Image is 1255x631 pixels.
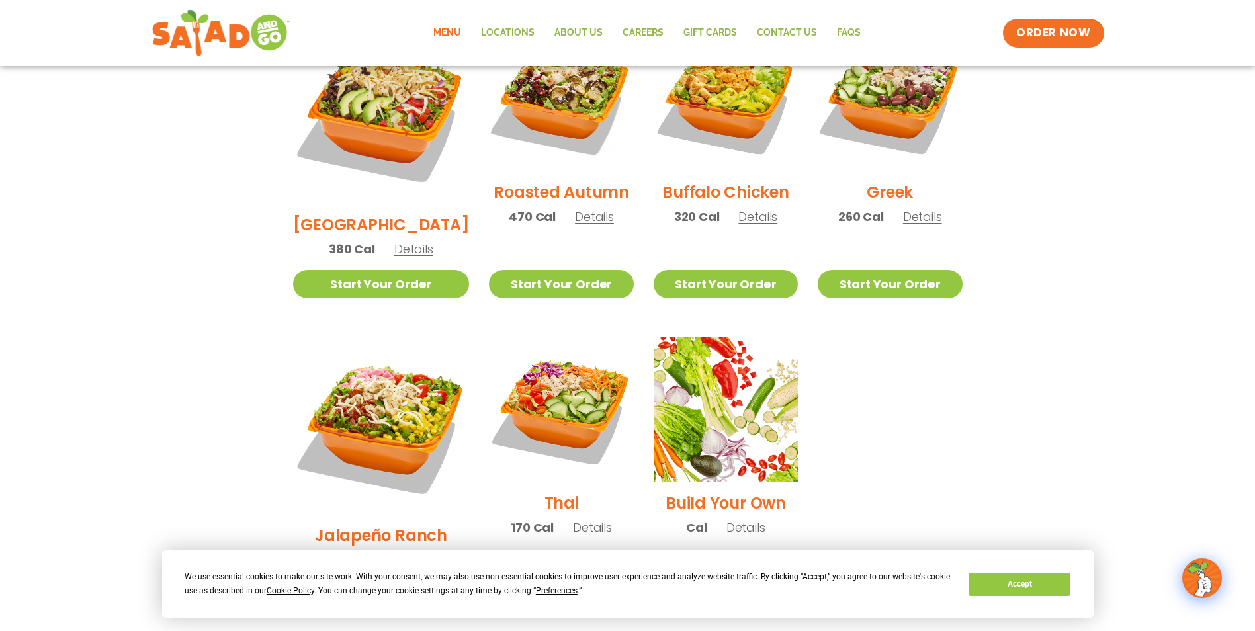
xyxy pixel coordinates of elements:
[827,18,871,48] a: FAQs
[969,573,1070,596] button: Accept
[662,181,789,204] h2: Buffalo Chicken
[903,208,942,225] span: Details
[423,18,471,48] a: Menu
[747,18,827,48] a: Contact Us
[471,18,544,48] a: Locations
[1003,19,1104,48] a: ORDER NOW
[509,208,556,226] span: 470 Cal
[544,18,613,48] a: About Us
[1184,560,1221,597] img: wpChatIcon
[489,270,633,298] a: Start Your Order
[674,208,720,226] span: 320 Cal
[1016,25,1090,41] span: ORDER NOW
[394,241,433,257] span: Details
[151,7,291,60] img: new-SAG-logo-768×292
[494,181,629,204] h2: Roasted Autumn
[726,519,765,536] span: Details
[185,570,953,598] div: We use essential cookies to make our site work. With your consent, we may also use non-essential ...
[293,337,470,514] img: Product photo for Jalapeño Ranch Salad
[673,18,747,48] a: GIFT CARDS
[293,26,470,203] img: Product photo for BBQ Ranch Salad
[162,550,1094,618] div: Cookie Consent Prompt
[573,519,612,536] span: Details
[329,240,375,258] span: 380 Cal
[686,519,707,536] span: Cal
[293,213,470,236] h2: [GEOGRAPHIC_DATA]
[423,18,871,48] nav: Menu
[613,18,673,48] a: Careers
[654,337,798,482] img: Product photo for Build Your Own
[575,208,614,225] span: Details
[315,524,447,547] h2: Jalapeño Ranch
[838,208,884,226] span: 260 Cal
[738,208,777,225] span: Details
[867,181,913,204] h2: Greek
[818,270,962,298] a: Start Your Order
[666,491,786,515] h2: Build Your Own
[267,586,314,595] span: Cookie Policy
[654,270,798,298] a: Start Your Order
[489,26,633,171] img: Product photo for Roasted Autumn Salad
[489,337,633,482] img: Product photo for Thai Salad
[536,586,578,595] span: Preferences
[511,519,554,536] span: 170 Cal
[654,26,798,171] img: Product photo for Buffalo Chicken Salad
[544,491,579,515] h2: Thai
[293,270,470,298] a: Start Your Order
[818,26,962,171] img: Product photo for Greek Salad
